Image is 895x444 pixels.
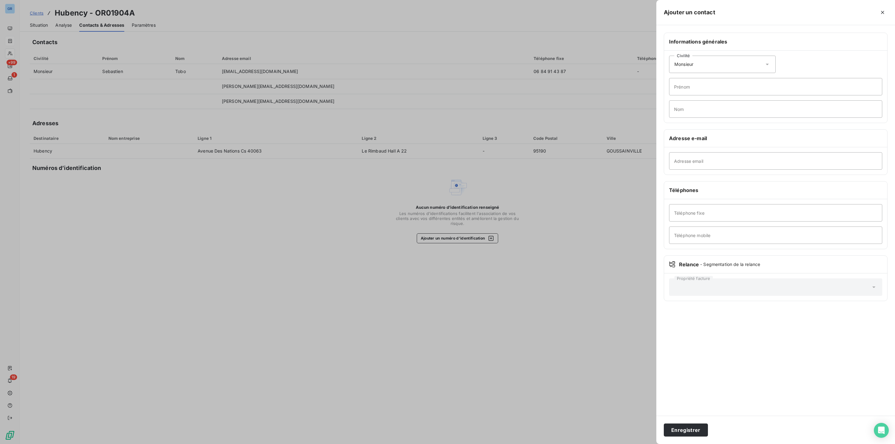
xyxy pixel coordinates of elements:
[664,423,708,437] button: Enregistrer
[669,261,882,268] div: Relance
[669,100,882,118] input: placeholder
[700,261,760,268] span: - Segmentation de la relance
[874,423,889,438] div: Open Intercom Messenger
[669,227,882,244] input: placeholder
[669,38,882,45] h6: Informations générales
[669,135,882,142] h6: Adresse e-mail
[674,61,693,67] span: Monsieur
[664,8,715,17] h5: Ajouter un contact
[669,78,882,95] input: placeholder
[669,152,882,170] input: placeholder
[669,204,882,222] input: placeholder
[669,186,882,194] h6: Téléphones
